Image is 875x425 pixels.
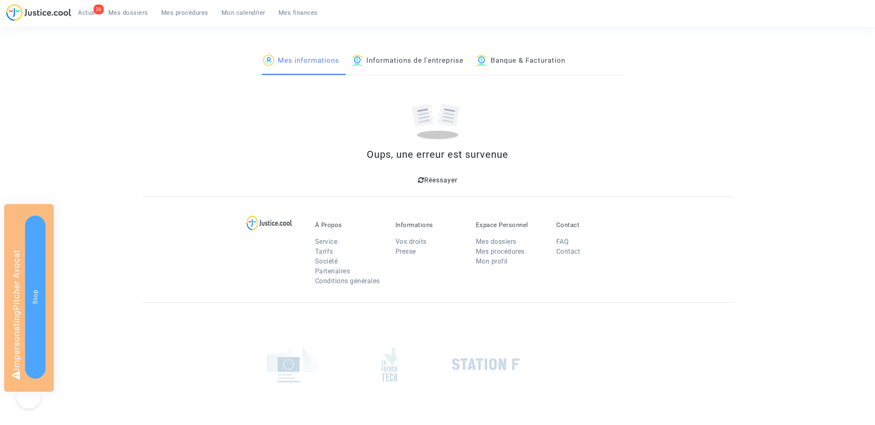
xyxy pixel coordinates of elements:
[352,47,464,75] a: Informations de l'entreprise
[556,238,569,245] a: FAQ
[476,238,516,245] a: Mes dossiers
[94,5,104,14] div: 30
[102,7,155,19] a: Mes dossiers
[222,9,265,16] span: Mon calendrier
[16,384,41,409] iframe: Help Scout Beacon - Open
[476,248,525,255] a: Mes procédures
[452,358,520,370] img: stationf.png
[215,7,272,19] a: Mon calendrier
[155,7,215,19] a: Mes procédures
[247,216,292,230] img: logo-lg.svg
[78,9,95,16] span: Actus
[395,238,427,245] a: Vos droits
[476,221,544,229] p: Espace Personnel
[251,147,624,162] div: Oups, une erreur est survenue
[556,248,580,255] a: Contact
[108,9,148,16] span: Mes dossiers
[315,238,338,245] a: Service
[6,4,71,21] img: jc-logo.svg
[4,204,54,392] div: Impersonating
[267,347,318,382] img: europe_commision.png
[161,9,208,16] span: Mes procédures
[315,267,350,275] a: Partenaires
[315,221,383,229] p: À Propos
[315,277,380,285] a: Conditions générales
[556,221,624,229] p: Contact
[279,9,318,16] span: Mes finances
[382,347,397,382] img: french_tech.png
[263,55,274,66] img: icon-passager.svg
[25,216,46,379] button: Stop
[395,221,464,229] p: Informations
[476,55,487,66] img: icon-banque.svg
[315,248,333,255] a: Tarifs
[476,257,508,265] a: Mon profil
[272,7,324,19] a: Mes finances
[263,47,339,75] a: Mes informations
[71,7,102,19] a: 30Actus
[352,55,363,66] img: icon-banque.svg
[315,257,338,265] a: Société
[32,290,39,304] span: Stop
[395,248,416,255] a: Presse
[476,47,565,75] a: Banque & Facturation
[424,176,457,184] span: Réessayer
